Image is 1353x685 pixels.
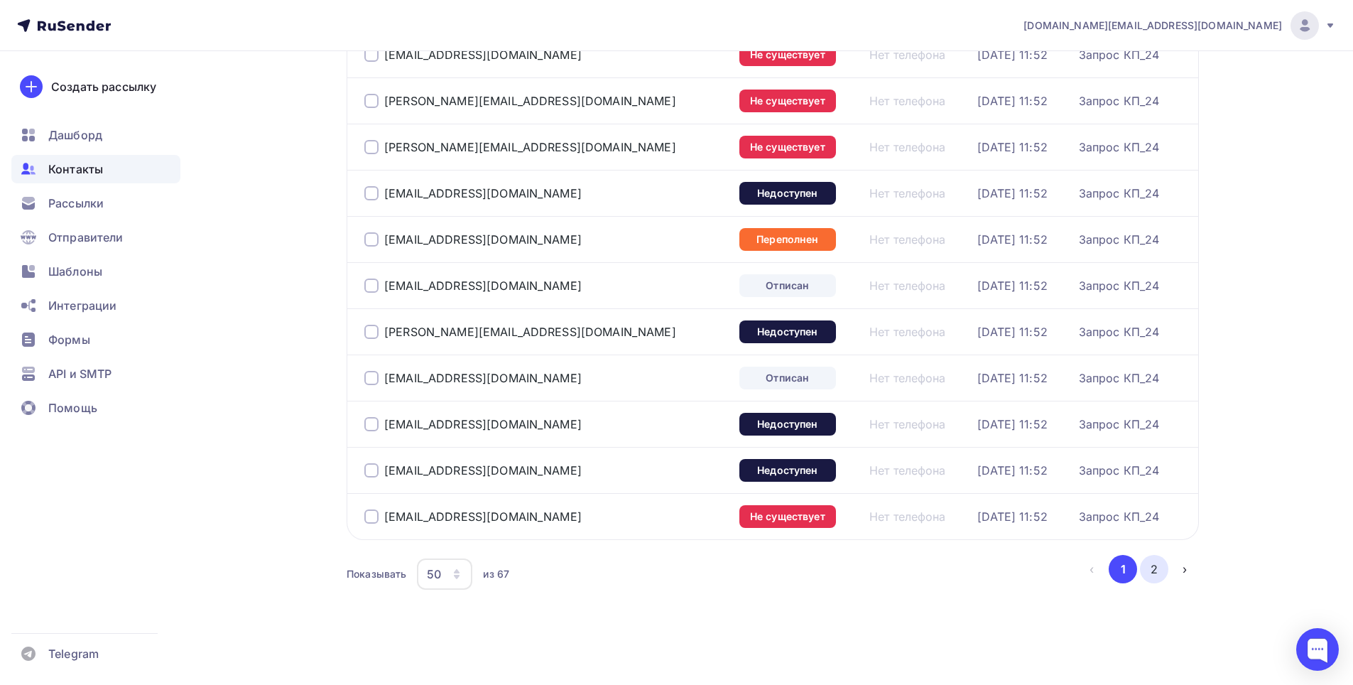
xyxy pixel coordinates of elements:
a: [DATE] 11:52 [977,417,1048,431]
a: Нет телефона [869,325,946,339]
a: Нет телефона [869,371,946,385]
span: Контакты [48,161,103,178]
a: Запрос КП_24 [1079,509,1160,524]
a: Нет телефона [869,94,946,108]
div: Показывать [347,567,406,581]
a: [DATE] 11:52 [977,186,1048,200]
button: Go to page 2 [1140,555,1168,583]
a: Отправители [11,223,180,252]
a: [DATE] 11:52 [977,325,1048,339]
a: Запрос КП_24 [1079,94,1160,108]
span: Шаблоны [48,263,102,280]
a: [DATE] 11:52 [977,279,1048,293]
a: Запрос КП_24 [1079,325,1160,339]
a: [PERSON_NAME][EMAIL_ADDRESS][DOMAIN_NAME] [384,94,676,108]
div: Создать рассылку [51,78,156,95]
a: [EMAIL_ADDRESS][DOMAIN_NAME] [384,186,582,200]
a: Нет телефона [869,463,946,478]
a: [DATE] 11:52 [977,371,1048,385]
button: 50 [416,558,473,590]
a: Отписан [739,367,836,389]
a: Не существует [739,43,836,66]
ul: Pagination [1078,555,1200,583]
div: 50 [427,566,441,583]
button: Go to page 1 [1109,555,1137,583]
button: Go to next page [1170,555,1199,583]
a: Нет телефона [869,140,946,154]
div: [EMAIL_ADDRESS][DOMAIN_NAME] [384,371,582,385]
a: Недоступен [739,320,836,343]
a: Шаблоны [11,257,180,286]
div: Запрос КП_24 [1079,371,1160,385]
a: [EMAIL_ADDRESS][DOMAIN_NAME] [384,232,582,247]
a: Запрос КП_24 [1079,279,1160,293]
div: [DATE] 11:52 [977,140,1048,154]
a: Недоступен [739,413,836,436]
div: [DATE] 11:52 [977,463,1048,478]
span: Дашборд [48,126,102,144]
div: Нет телефона [869,48,946,62]
a: [DATE] 11:52 [977,232,1048,247]
a: Нет телефона [869,232,946,247]
a: Нет телефона [869,509,946,524]
a: [DATE] 11:52 [977,509,1048,524]
span: Отправители [48,229,124,246]
div: Переполнен [739,228,836,251]
a: [PERSON_NAME][EMAIL_ADDRESS][DOMAIN_NAME] [384,140,676,154]
a: Запрос КП_24 [1079,463,1160,478]
a: Нет телефона [869,279,946,293]
div: Недоступен [739,459,836,482]
a: [EMAIL_ADDRESS][DOMAIN_NAME] [384,48,582,62]
a: [EMAIL_ADDRESS][DOMAIN_NAME] [384,509,582,524]
a: [EMAIL_ADDRESS][DOMAIN_NAME] [384,417,582,431]
div: Не существует [739,136,836,158]
a: [DATE] 11:52 [977,94,1048,108]
a: Дашборд [11,121,180,149]
a: Рассылки [11,189,180,217]
a: [PERSON_NAME][EMAIL_ADDRESS][DOMAIN_NAME] [384,325,676,339]
div: Не существует [739,90,836,112]
a: Недоступен [739,182,836,205]
span: [DOMAIN_NAME][EMAIL_ADDRESS][DOMAIN_NAME] [1023,18,1282,33]
div: Запрос КП_24 [1079,48,1160,62]
span: API и SMTP [48,365,112,382]
a: Нет телефона [869,186,946,200]
a: Нет телефона [869,417,946,431]
span: Интеграции [48,297,116,314]
span: Помощь [48,399,97,416]
a: Запрос КП_24 [1079,186,1160,200]
div: Запрос КП_24 [1079,417,1160,431]
span: Telegram [48,645,99,662]
a: Контакты [11,155,180,183]
div: [DATE] 11:52 [977,48,1048,62]
a: [EMAIL_ADDRESS][DOMAIN_NAME] [384,463,582,478]
a: Формы [11,325,180,354]
span: Формы [48,331,90,348]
